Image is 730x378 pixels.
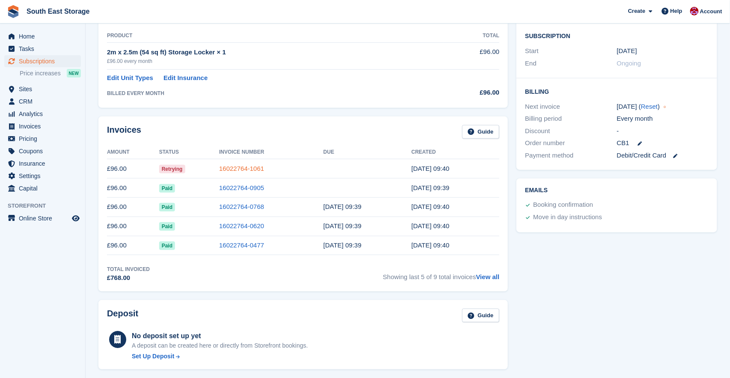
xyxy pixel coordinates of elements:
div: Debit/Credit Card [617,151,709,161]
time: 2025-08-16 08:40:15 UTC [412,165,450,172]
a: menu [4,170,81,182]
a: menu [4,120,81,132]
a: Guide [462,309,500,323]
div: Every month [617,114,709,124]
span: CB1 [617,138,629,148]
img: Roger Norris [690,7,699,15]
div: £96.00 [444,88,499,98]
a: menu [4,83,81,95]
a: Guide [462,125,500,139]
a: 16022764-0477 [219,241,264,249]
a: South East Storage [23,4,93,18]
span: CRM [19,95,70,107]
th: Product [107,29,444,43]
h2: Billing [525,87,709,95]
span: Paid [159,203,175,211]
span: Account [700,7,722,16]
a: menu [4,108,81,120]
span: Coupons [19,145,70,157]
span: Capital [19,182,70,194]
time: 2024-12-16 01:00:00 UTC [617,46,637,56]
div: NEW [67,69,81,77]
div: £768.00 [107,273,150,283]
span: Paid [159,184,175,193]
a: menu [4,55,81,67]
a: 16022764-1061 [219,165,264,172]
div: BILLED EVERY MONTH [107,89,444,97]
span: Paid [159,222,175,231]
a: Set Up Deposit [132,352,308,361]
span: Create [628,7,645,15]
div: Order number [525,138,617,148]
a: menu [4,43,81,55]
td: £96.00 [107,179,159,198]
a: Edit Insurance [163,73,208,83]
a: Reset [641,103,658,110]
span: Sites [19,83,70,95]
h2: Subscription [525,31,709,40]
span: Online Store [19,212,70,224]
div: Set Up Deposit [132,352,175,361]
span: Home [19,30,70,42]
td: £96.00 [107,236,159,255]
span: Price increases [20,69,61,77]
span: Storefront [8,202,85,210]
span: Subscriptions [19,55,70,67]
a: 16022764-0768 [219,203,264,210]
a: menu [4,95,81,107]
div: [DATE] ( ) [617,102,709,112]
div: Next invoice [525,102,617,112]
p: A deposit can be created here or directly from Storefront bookings. [132,341,308,350]
div: End [525,59,617,68]
a: menu [4,145,81,157]
div: Discount [525,126,617,136]
time: 2025-06-16 08:40:07 UTC [412,203,450,210]
a: menu [4,158,81,170]
time: 2025-04-17 08:39:46 UTC [323,241,362,249]
div: Start [525,46,617,56]
th: Status [159,146,219,159]
td: £96.00 [107,217,159,236]
time: 2025-05-17 08:39:46 UTC [323,222,362,229]
time: 2025-04-16 08:40:43 UTC [412,241,450,249]
span: Insurance [19,158,70,170]
th: Invoice Number [219,146,323,159]
a: menu [4,182,81,194]
a: menu [4,30,81,42]
div: Billing period [525,114,617,124]
td: £96.00 [107,159,159,179]
td: £96.00 [107,197,159,217]
div: Total Invoiced [107,265,150,273]
img: stora-icon-8386f47178a22dfd0bd8f6a31ec36ba5ce8667c1dd55bd0f319d3a0aa187defe.svg [7,5,20,18]
a: Price increases NEW [20,68,81,78]
div: Payment method [525,151,617,161]
time: 2025-07-16 08:39:58 UTC [412,184,450,191]
div: Booking confirmation [533,200,593,210]
th: Amount [107,146,159,159]
h2: Deposit [107,309,138,323]
span: Analytics [19,108,70,120]
th: Created [412,146,500,159]
span: Settings [19,170,70,182]
a: View all [476,273,500,280]
td: £96.00 [444,42,499,69]
time: 2025-05-16 08:40:20 UTC [412,222,450,229]
h2: Emails [525,187,709,194]
span: Invoices [19,120,70,132]
a: Preview store [71,213,81,223]
a: 16022764-0620 [219,222,264,229]
div: - [617,126,709,136]
div: 2m x 2.5m (54 sq ft) Storage Locker × 1 [107,48,444,57]
span: Pricing [19,133,70,145]
span: Showing last 5 of 9 total invoices [383,265,499,283]
a: menu [4,133,81,145]
a: menu [4,212,81,224]
div: Move in day instructions [533,212,602,223]
th: Total [444,29,499,43]
div: Tooltip anchor [661,103,669,111]
a: Edit Unit Types [107,73,153,83]
span: Tasks [19,43,70,55]
span: Ongoing [617,60,641,67]
a: 16022764-0905 [219,184,264,191]
span: Help [671,7,683,15]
